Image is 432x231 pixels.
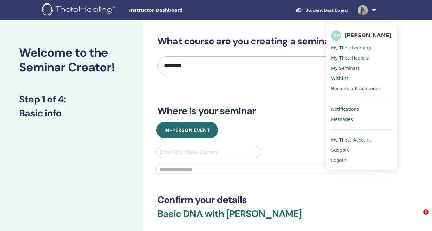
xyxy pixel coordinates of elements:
span: 1 [423,209,429,214]
span: In-Person Event [164,127,210,134]
h2: Welcome to the Seminar Creator! [19,46,124,75]
a: My ThetaHealers [331,53,393,63]
img: default.jpg [358,5,368,15]
a: Become a Practitioner [331,83,393,94]
a: MM[PERSON_NAME] [331,28,393,43]
span: My ThetaLearning [331,45,371,51]
a: Logout [331,155,393,165]
span: MM [331,30,341,41]
a: My ThetaLearning [331,43,393,53]
a: Messages [331,114,393,124]
span: My ThetaHealers [331,55,369,61]
span: Instructor Dashboard [129,7,224,14]
a: Wishlist [331,73,393,83]
h3: Basic DNA with [PERSON_NAME] [157,208,375,227]
span: Become a Practitioner [331,86,380,91]
span: Logout [331,157,346,163]
span: Messages [331,116,353,122]
span: Notifications [331,106,359,112]
span: Support [331,147,349,153]
h3: Step 1 of 4 : [19,94,124,105]
img: graduation-cap-white.svg [295,7,303,13]
a: Support [331,145,393,155]
a: My Theta Account [331,135,393,145]
h3: Where is your seminar [157,105,375,117]
h3: What course are you creating a seminar for? [157,36,375,47]
h3: Basic info [19,108,124,119]
button: In-Person Event [156,122,218,138]
span: My Seminars [331,65,360,71]
a: Student Dashboard [290,4,353,16]
span: My Theta Account [331,137,371,143]
span: Wishlist [331,76,348,81]
a: My Seminars [331,63,393,73]
span: [PERSON_NAME] [344,32,392,39]
iframe: Intercom live chat [410,209,426,225]
a: Notifications [331,104,393,114]
h3: Confirm your details [157,194,375,206]
img: logo.png [42,3,118,17]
